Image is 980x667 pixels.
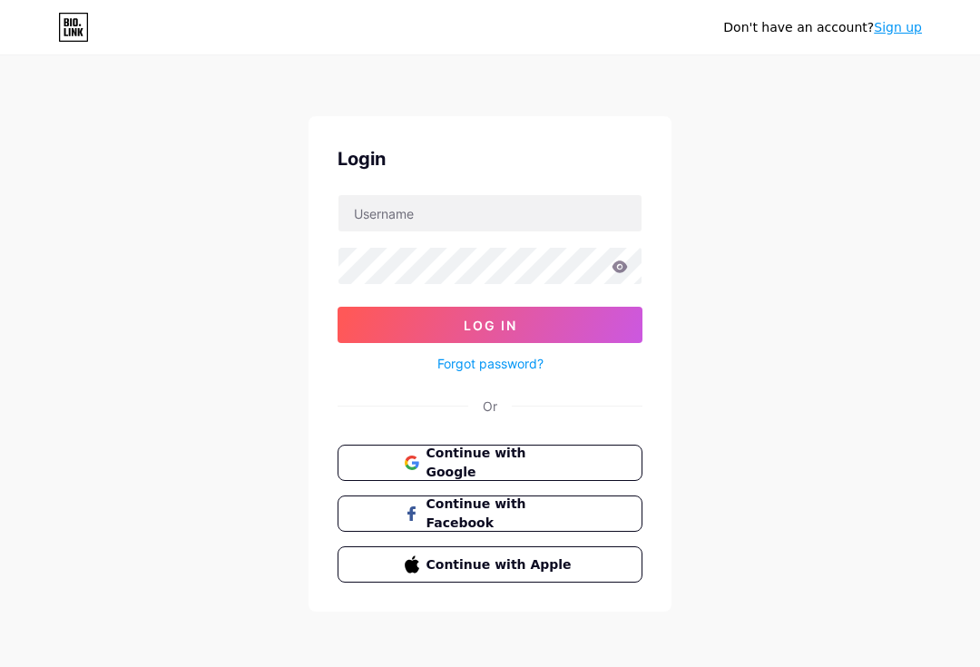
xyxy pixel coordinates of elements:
[874,20,922,34] a: Sign up
[338,495,642,532] button: Continue with Facebook
[338,546,642,583] button: Continue with Apple
[464,318,517,333] span: Log In
[483,397,497,416] div: Or
[437,354,544,373] a: Forgot password?
[338,145,642,172] div: Login
[426,495,576,533] span: Continue with Facebook
[426,555,576,574] span: Continue with Apple
[723,18,922,37] div: Don't have an account?
[426,444,576,482] span: Continue with Google
[338,195,642,231] input: Username
[338,445,642,481] button: Continue with Google
[338,307,642,343] button: Log In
